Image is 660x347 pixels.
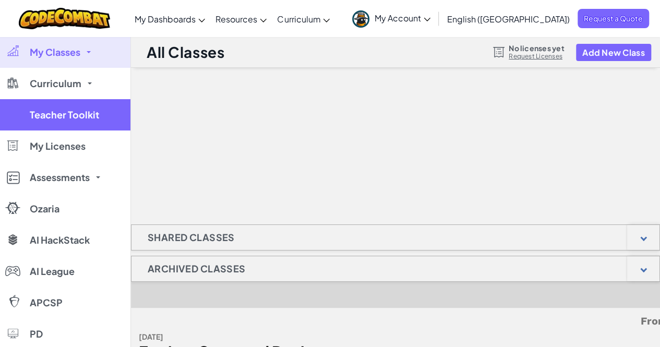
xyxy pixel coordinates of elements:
span: Ozaria [30,204,59,213]
span: AI HackStack [30,235,90,245]
h1: Archived Classes [131,256,261,282]
a: My Dashboards [129,5,210,33]
span: Resources [215,14,257,25]
button: Add New Class [576,44,651,61]
a: Request a Quote [578,9,649,28]
span: My Dashboards [135,14,196,25]
a: Request Licenses [509,52,564,61]
span: My Classes [30,47,80,57]
img: CodeCombat logo [19,8,110,29]
h1: Shared Classes [131,224,251,250]
a: Resources [210,5,272,33]
span: Curriculum [277,14,320,25]
span: My Licenses [30,141,86,151]
span: My Account [375,13,430,23]
h1: All Classes [147,42,224,62]
span: Curriculum [30,79,81,88]
span: Assessments [30,173,90,182]
span: Teacher Toolkit [30,110,99,119]
span: AI League [30,267,75,276]
a: Curriculum [272,5,335,33]
span: English ([GEOGRAPHIC_DATA]) [447,14,570,25]
span: No licenses yet [509,44,564,52]
img: avatar [352,10,369,28]
a: English ([GEOGRAPHIC_DATA]) [442,5,575,33]
div: [DATE] [139,329,428,344]
a: My Account [347,2,436,35]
